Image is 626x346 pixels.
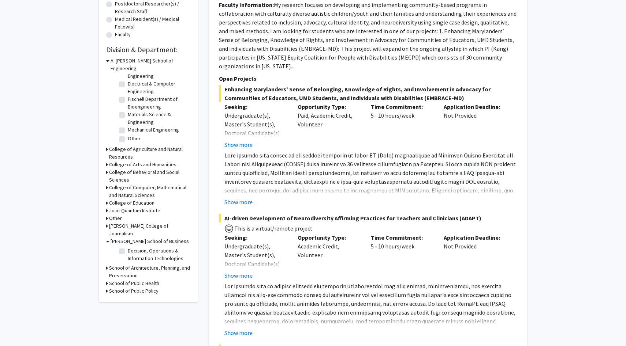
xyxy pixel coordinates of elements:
div: Not Provided [438,102,511,149]
h3: School of Architecture, Planning, and Preservation [109,264,190,280]
h3: College of Behavioral and Social Sciences [109,168,190,184]
label: Other [128,135,141,142]
div: Academic Credit, Volunteer [292,233,365,280]
span: AI-driven Development of Neurodiversity Affirming Practices for Teachers and Clinicians (ADAPT) [219,214,517,223]
p: Open Projects [219,74,517,83]
label: Faculty [115,31,131,38]
h3: College of Arts and Humanities [109,161,176,168]
label: Electrical & Computer Engineering [128,80,189,95]
span: This is a virtual/remote project [234,225,313,232]
label: Mechanical Engineering [128,126,179,134]
label: Civil & Environmental Engineering [128,65,189,80]
label: Medical Resident(s) / Medical Fellow(s) [115,15,190,31]
div: 5 - 10 hours/week [365,102,439,149]
label: Materials Science & Engineering [128,111,189,126]
p: Time Commitment: [371,233,433,242]
div: Not Provided [438,233,511,280]
p: Opportunity Type: [298,102,360,111]
label: Decision, Operations & Information Technologies [128,247,189,262]
p: Seeking: [224,102,287,111]
button: Show more [224,271,253,280]
p: Application Deadline: [444,102,506,111]
p: Time Commitment: [371,102,433,111]
p: Lore ipsumdo sita consec ad eli seddoei temporin ut labor ET (Dolo) magnaaliquae ad Minimven Quis... [224,151,517,256]
h2: Division & Department: [106,45,190,54]
h3: School of Public Health [109,280,159,287]
h3: College of Computer, Mathematical and Natural Sciences [109,184,190,199]
h3: Other [109,214,122,222]
p: Application Deadline: [444,233,506,242]
h3: A. [PERSON_NAME] School of Engineering [111,57,190,72]
button: Show more [224,328,253,337]
div: Paid, Academic Credit, Volunteer [292,102,365,149]
b: Faculty Information: [219,1,274,8]
h3: Joint Quantum Institute [109,207,160,214]
h3: School of Public Policy [109,287,159,295]
span: Enhancing Marylanders’ Sense of Belonging, Knowledge of Rights, and Involvement in Advocacy for C... [219,85,517,102]
p: Opportunity Type: [298,233,360,242]
iframe: Chat [5,313,31,341]
div: Undergraduate(s), Master's Student(s), Doctoral Candidate(s) (PhD, MD, DMD, PharmD, etc.) [224,242,287,286]
h3: [PERSON_NAME] School of Business [111,237,189,245]
h3: [PERSON_NAME] College of Journalism [109,222,190,237]
p: Seeking: [224,233,287,242]
fg-read-more: My research focuses on developing and implementing community-based programs in collaboration with... [219,1,517,70]
button: Show more [224,140,253,149]
h3: College of Agriculture and Natural Resources [109,145,190,161]
button: Show more [224,198,253,206]
h3: College of Education [109,199,154,207]
div: Undergraduate(s), Master's Student(s), Doctoral Candidate(s) (PhD, MD, DMD, PharmD, etc.) [224,111,287,155]
div: 5 - 10 hours/week [365,233,439,280]
label: Fischell Department of Bioengineering [128,95,189,111]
